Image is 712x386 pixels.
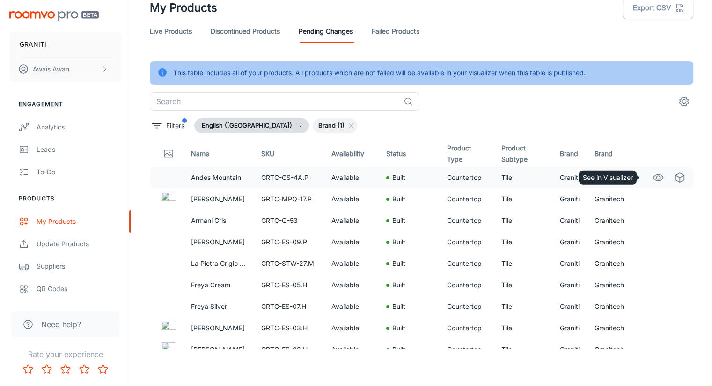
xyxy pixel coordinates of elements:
[440,141,494,167] th: Product Type
[9,57,121,81] button: Awais Awan
[254,253,324,274] td: GRTC-STW-27.M
[20,39,46,50] p: GRANITI
[552,296,587,317] td: Graniti
[440,231,494,253] td: Countertop
[379,141,440,167] th: Status
[324,231,379,253] td: Available
[392,323,405,333] p: Built
[191,172,246,183] p: Andes Mountain
[494,274,552,296] td: Tile
[440,167,494,188] td: Countertop
[37,261,121,272] div: Suppliers
[552,141,587,167] th: Brand
[440,339,494,360] td: Countertop
[254,188,324,210] td: GRTC-MPQ-17.P
[166,121,184,131] p: Filters
[552,231,587,253] td: Graniti
[587,188,631,210] td: Granitech
[254,339,324,360] td: GRTC-ES-08.H
[494,141,552,167] th: Product Subtype
[9,32,121,57] button: GRANITI
[494,167,552,188] td: Tile
[254,167,324,188] td: GRTC-GS-4A.P
[254,141,324,167] th: SKU
[254,210,324,231] td: GRTC-Q-53
[150,92,400,111] input: Search
[587,167,631,188] td: Granitech
[150,118,187,133] button: filter
[37,239,121,249] div: Update Products
[494,296,552,317] td: Tile
[75,360,94,379] button: Rate 4 star
[440,274,494,296] td: Countertop
[440,210,494,231] td: Countertop
[19,360,37,379] button: Rate 1 star
[587,339,631,360] td: Granitech
[494,317,552,339] td: Tile
[254,317,324,339] td: GRTC-ES-03.H
[313,121,350,130] span: Brand (1)
[324,296,379,317] td: Available
[324,339,379,360] td: Available
[587,231,631,253] td: Granitech
[587,253,631,274] td: Granitech
[254,274,324,296] td: GRTC-ES-05.H
[37,360,56,379] button: Rate 2 star
[191,215,246,226] p: Armani Gris
[173,64,586,82] div: This table includes all of your products. All products which are not failed will be available in ...
[392,215,405,226] p: Built
[587,210,631,231] td: Granitech
[163,148,174,159] svg: Thumbnail
[37,167,121,177] div: To-do
[372,20,419,43] a: Failed Products
[672,170,688,186] a: See in Virtual Samples
[324,167,379,188] td: Available
[7,349,123,360] p: Rate your experience
[191,258,246,269] p: La Pietra Grigio Di Pietra
[494,210,552,231] td: Tile
[191,237,246,247] p: [PERSON_NAME]
[552,167,587,188] td: Graniti
[324,317,379,339] td: Available
[56,360,75,379] button: Rate 3 star
[324,274,379,296] td: Available
[552,188,587,210] td: Graniti
[440,188,494,210] td: Countertop
[37,122,121,132] div: Analytics
[392,172,405,183] p: Built
[191,323,246,333] p: [PERSON_NAME]
[299,20,353,43] a: Pending Changes
[494,339,552,360] td: Tile
[184,141,254,167] th: Name
[552,253,587,274] td: Graniti
[324,210,379,231] td: Available
[494,231,552,253] td: Tile
[392,237,405,247] p: Built
[552,339,587,360] td: Graniti
[150,20,192,43] a: Live Products
[587,317,631,339] td: Granitech
[587,141,631,167] th: Brand
[37,284,121,294] div: QR Codes
[552,274,587,296] td: Graniti
[313,118,357,133] div: Brand (1)
[211,20,280,43] a: Discontinued Products
[41,319,81,330] span: Need help?
[324,141,379,167] th: Availability
[191,344,246,355] p: [PERSON_NAME]
[37,216,121,227] div: My Products
[650,170,666,186] a: See in Visualizer
[392,258,405,269] p: Built
[440,296,494,317] td: Countertop
[254,296,324,317] td: GRTC-ES-07.H
[191,280,246,290] p: Freya Cream
[324,253,379,274] td: Available
[254,231,324,253] td: GRTC-ES-09.P
[675,92,693,111] button: settings
[194,118,309,133] button: English ([GEOGRAPHIC_DATA])
[552,317,587,339] td: Graniti
[494,253,552,274] td: Tile
[587,296,631,317] td: Granitech
[37,144,121,155] div: Leads
[440,317,494,339] td: Countertop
